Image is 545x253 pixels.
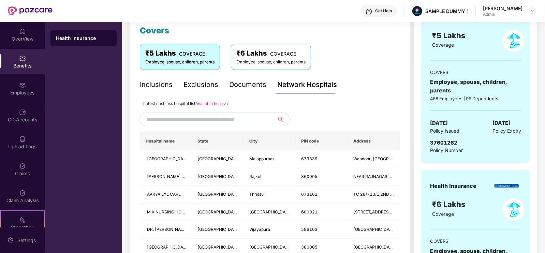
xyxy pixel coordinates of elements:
[301,209,318,214] span: 600021
[192,221,244,239] td: Karnataka
[432,200,468,209] span: ₹6 Lakhs
[192,186,244,204] td: Kerala
[277,79,337,90] div: Network Hospitals
[147,174,222,179] span: [PERSON_NAME] Eye Hospitals Pvt Ltd
[249,192,265,197] span: Thrissur
[492,119,510,127] span: [DATE]
[19,190,26,196] img: svg+xml;base64,PHN2ZyBpZD0iQ2xhaW0iIHhtbG5zPSJodHRwOi8vd3d3LnczLm9yZy8yMDAwL3N2ZyIgd2lkdGg9IjIwIi...
[430,238,521,244] div: COVERS
[192,132,244,150] th: State
[8,6,53,15] img: New Pazcare Logo
[19,136,26,143] img: svg+xml;base64,PHN2ZyBpZD0iVXBsb2FkX0xvZ3MiIGRhdGEtbmFtZT0iVXBsb2FkIExvZ3MiIHhtbG5zPSJodHRwOi8vd3...
[19,217,26,223] img: svg+xml;base64,PHN2ZyB4bWxucz0iaHR0cDovL3d3dy53My5vcmcvMjAwMC9zdmciIHdpZHRoPSIyMSIgaGVpZ2h0PSIyMC...
[375,8,392,14] div: Get Help
[140,186,192,204] td: AARYA EYE CARE
[249,244,292,250] span: [GEOGRAPHIC_DATA]
[492,127,521,135] span: Policy Expiry
[15,237,38,244] div: Settings
[140,204,192,221] td: M K NURSING HOME
[197,192,240,197] span: [GEOGRAPHIC_DATA]
[412,6,422,16] img: Pazcare_Alternative_logo-01-01.png
[19,163,26,169] img: svg+xml;base64,PHN2ZyBpZD0iQ2xhaW0iIHhtbG5zPSJodHRwOi8vd3d3LnczLm9yZy8yMDAwL3N2ZyIgd2lkdGg9IjIwIi...
[353,244,445,250] span: [GEOGRAPHIC_DATA], Onside ONGC Workshop
[430,69,521,76] div: COVERS
[19,109,26,116] img: svg+xml;base64,PHN2ZyBpZD0iQ0RfQWNjb3VudHMiIGRhdGEtbmFtZT0iQ0QgQWNjb3VudHMiIHhtbG5zPSJodHRwOi8vd3...
[430,119,448,127] span: [DATE]
[244,186,296,204] td: Thrissur
[430,182,476,190] div: Health Insurance
[192,150,244,168] td: Kerala
[192,204,244,221] td: Tamil Nadu
[353,156,415,161] span: Wandoor, [GEOGRAPHIC_DATA]
[140,79,173,90] div: Inclusions
[197,209,240,214] span: [GEOGRAPHIC_DATA]
[236,59,306,65] div: Employee, spouse, children, parents
[140,221,192,239] td: DR. BIDARIS ASHWINI HOSPITAL- Only For SKDRDP
[244,132,296,150] th: City
[145,48,215,59] div: ₹5 Lakhs
[19,82,26,89] img: svg+xml;base64,PHN2ZyBpZD0iRW1wbG95ZWVzIiB4bWxucz0iaHR0cDovL3d3dy53My5vcmcvMjAwMC9zdmciIHdpZHRoPS...
[353,227,441,232] span: [GEOGRAPHIC_DATA], [GEOGRAPHIC_DATA]
[348,168,400,186] td: NEAR RAJNAGAR CHOWK NANA MUVA MAIN ROAD, BESIDE SURYAMUKHI HANUMAN TEMPLE
[430,127,459,135] span: Policy Issued
[348,204,400,221] td: Old No 46 New No 24, Rathana Sabapathy Road
[430,78,521,95] div: Employee, spouse, children, parents
[483,12,522,17] div: Admin
[348,150,400,168] td: Wandoor, Kalikavu Road, Vaniyambalm Post
[19,28,26,35] img: svg+xml;base64,PHN2ZyBpZD0iSG9tZSIgeG1sbnM9Imh0dHA6Ly93d3cudzMub3JnLzIwMDAvc3ZnIiB3aWR0aD0iMjAiIG...
[140,168,192,186] td: Netradeep Maxivision Eye Hospitals Pvt Ltd
[430,95,521,102] div: 468 Employees | 99 Dependents
[272,117,289,122] span: search
[353,209,427,214] span: [STREET_ADDRESS][PERSON_NAME]
[502,30,525,52] img: policyIcon
[197,174,240,179] span: [GEOGRAPHIC_DATA]
[197,227,240,232] span: [GEOGRAPHIC_DATA]
[301,192,318,197] span: 673101
[236,48,306,59] div: ₹6 Lakhs
[270,51,296,57] span: COVERAGE
[140,150,192,168] td: NIMS HOSPITAL
[147,192,181,197] span: AARYA EYE CARE
[1,224,44,231] div: Stepathon
[249,227,270,232] span: Vijayapura
[140,132,192,150] th: Hospital name
[147,227,269,232] span: DR. [PERSON_NAME][GEOGRAPHIC_DATA]- Only For SKDRDP
[244,204,296,221] td: Chennai
[502,198,525,221] img: policyIcon
[432,211,454,217] span: Coverage
[229,79,266,90] div: Documents
[432,31,468,40] span: ₹5 Lakhs
[249,156,274,161] span: Malappuram
[249,174,262,179] span: Rajkot
[19,55,26,62] img: svg+xml;base64,PHN2ZyBpZD0iQmVuZWZpdHMiIHhtbG5zPSJodHRwOi8vd3d3LnczLm9yZy8yMDAwL3N2ZyIgd2lkdGg9Ij...
[432,42,454,48] span: Coverage
[244,168,296,186] td: Rajkot
[348,132,400,150] th: Address
[195,101,229,106] a: Available here >>
[147,156,190,161] span: [GEOGRAPHIC_DATA]
[430,139,457,146] span: 37601262
[140,26,169,35] span: Covers
[301,156,318,161] span: 679339
[366,8,372,15] img: svg+xml;base64,PHN2ZyBpZD0iSGVscC0zMngzMiIgeG1sbnM9Imh0dHA6Ly93d3cudzMub3JnLzIwMDAvc3ZnIiB3aWR0aD...
[425,8,469,14] div: SAMPLE DUMMY 1
[495,184,519,188] img: insurerLogo
[348,221,400,239] td: BLDE Road GACCHIINKATTI, COLONY VIJAYAPUR
[179,51,205,57] span: COVERAGE
[146,138,187,144] span: Hospital name
[249,209,292,214] span: [GEOGRAPHIC_DATA]
[483,5,522,12] div: [PERSON_NAME]
[143,101,195,106] span: Latest cashless hospital list
[56,35,111,42] div: Health Insurance
[145,59,215,65] div: Employee, spouse, children, parents
[197,244,240,250] span: [GEOGRAPHIC_DATA]
[147,209,188,214] span: M K NURSING HOME
[348,186,400,204] td: TC 28/723/1,2ND FLOOR PALLITHANAM, BUS STAND
[301,227,318,232] span: 586103
[244,221,296,239] td: Vijayapura
[272,113,290,126] button: search
[192,168,244,186] td: Gujarat
[147,244,190,250] span: [GEOGRAPHIC_DATA]
[430,147,463,153] span: Policy Number
[301,244,318,250] span: 380005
